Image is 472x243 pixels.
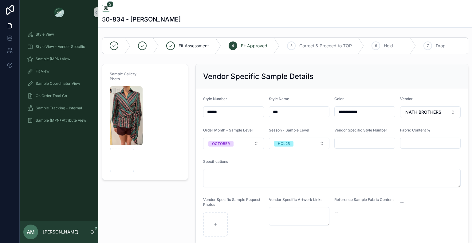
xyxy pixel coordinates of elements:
[23,66,95,77] a: Fit View
[384,43,393,49] span: Hold
[203,138,264,149] button: Select Button
[107,1,113,7] span: 2
[203,159,228,164] span: Specifications
[400,128,431,132] span: Fabric Content %
[299,43,352,49] span: Correct & Proceed to TOP
[203,197,260,207] span: Vendor Specific Sample Request Photos
[405,109,441,115] span: NATH BROTHERS
[36,44,85,49] span: Style View - Vendor Specific
[36,118,86,123] span: Sample (MPN) Attribute View
[269,138,330,149] button: Select Button
[179,43,209,49] span: Fit Assessment
[400,106,461,118] button: Select Button
[23,53,95,65] a: Sample (MPN) View
[212,141,230,147] div: OCTOBER
[102,15,181,24] h1: 50-834 - [PERSON_NAME]
[334,128,387,132] span: Vendor Specific Style Number
[269,128,309,132] span: Season - Sample Level
[232,43,234,48] span: 4
[110,86,143,145] img: Screenshot-2025-08-06-161345.png
[23,29,95,40] a: Style View
[23,103,95,114] a: Sample Tracking - Internal
[375,43,377,48] span: 6
[36,81,80,86] span: Sample Coordinator View
[334,197,394,202] span: Reference Sample Fabric Content
[334,209,338,215] span: --
[400,96,413,101] span: Vendor
[36,69,49,74] span: Fit View
[110,72,136,81] span: Sample Gallery Photo
[436,43,446,49] span: Drop
[334,96,344,101] span: Color
[290,43,293,48] span: 5
[427,43,429,48] span: 7
[27,228,35,236] span: AM
[54,7,64,17] img: App logo
[203,128,253,132] span: Order Month - Sample Level
[36,57,70,61] span: Sample (MPN) View
[43,229,78,235] p: [PERSON_NAME]
[36,32,54,37] span: Style View
[203,96,227,101] span: Style Number
[269,197,322,202] span: Vendor Specific Artwork Links
[102,5,110,13] button: 2
[269,96,289,101] span: Style Name
[20,25,98,134] div: scrollable content
[23,115,95,126] a: Sample (MPN) Attribute View
[400,199,404,205] span: --
[23,41,95,52] a: Style View - Vendor Specific
[36,93,67,98] span: On Order Total Co
[278,141,290,147] div: HOL25
[36,106,82,111] span: Sample Tracking - Internal
[23,90,95,101] a: On Order Total Co
[203,72,313,81] h2: Vendor Specific Sample Details
[23,78,95,89] a: Sample Coordinator View
[241,43,267,49] span: Fit Approved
